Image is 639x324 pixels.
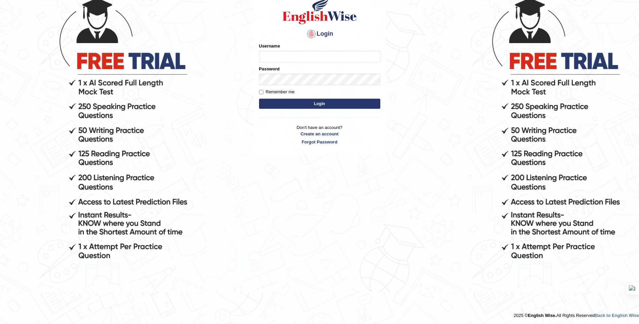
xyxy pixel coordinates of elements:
[259,124,380,145] p: Don't have an account?
[528,313,556,318] strong: English Wise.
[259,89,295,95] label: Remember me
[595,313,639,318] a: Back to English Wise
[259,90,263,94] input: Remember me
[259,99,380,109] button: Login
[259,29,380,39] h4: Login
[514,309,639,319] div: 2025 © All Rights Reserved
[259,139,380,145] a: Forgot Password
[259,131,380,137] a: Create an account
[259,43,280,49] label: Username
[259,66,280,72] label: Password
